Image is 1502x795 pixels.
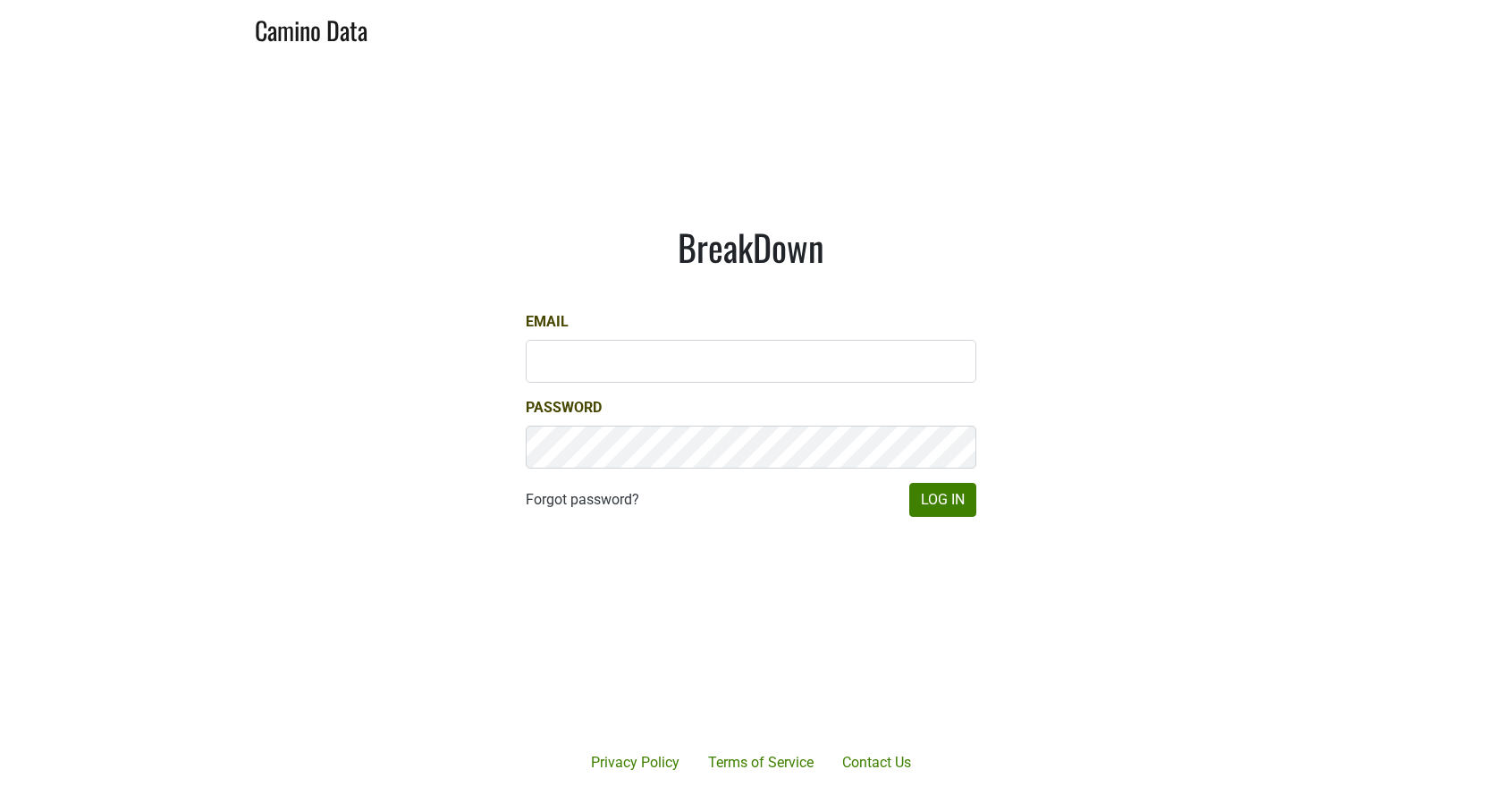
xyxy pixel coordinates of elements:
[526,225,976,268] h1: BreakDown
[526,311,569,333] label: Email
[255,7,367,49] a: Camino Data
[526,397,602,419] label: Password
[828,745,925,781] a: Contact Us
[909,483,976,517] button: Log In
[694,745,828,781] a: Terms of Service
[577,745,694,781] a: Privacy Policy
[526,489,639,511] a: Forgot password?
